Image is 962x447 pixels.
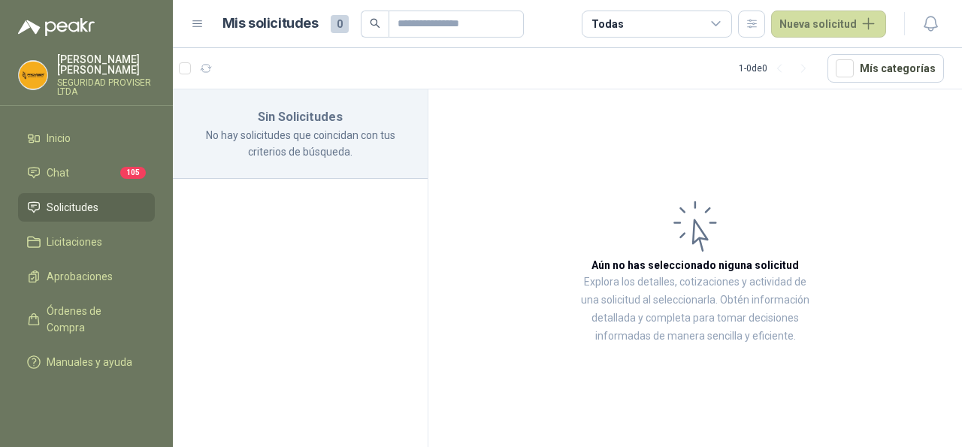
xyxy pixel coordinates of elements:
[18,18,95,36] img: Logo peakr
[19,61,47,89] img: Company Logo
[47,130,71,146] span: Inicio
[370,18,380,29] span: search
[191,107,410,127] h3: Sin Solicitudes
[191,127,410,160] p: No hay solicitudes que coincidan con tus criterios de búsqueda.
[771,11,886,38] button: Nueva solicitud
[47,303,141,336] span: Órdenes de Compra
[47,234,102,250] span: Licitaciones
[331,15,349,33] span: 0
[579,273,812,346] p: Explora los detalles, cotizaciones y actividad de una solicitud al seleccionarla. Obtén informaci...
[47,268,113,285] span: Aprobaciones
[47,165,69,181] span: Chat
[222,13,319,35] h1: Mis solicitudes
[591,16,623,32] div: Todas
[18,348,155,376] a: Manuales y ayuda
[47,199,98,216] span: Solicitudes
[18,124,155,153] a: Inicio
[18,159,155,187] a: Chat105
[591,257,799,273] h3: Aún no has seleccionado niguna solicitud
[18,297,155,342] a: Órdenes de Compra
[827,54,944,83] button: Mís categorías
[120,167,146,179] span: 105
[739,56,815,80] div: 1 - 0 de 0
[18,262,155,291] a: Aprobaciones
[18,228,155,256] a: Licitaciones
[57,54,155,75] p: [PERSON_NAME] [PERSON_NAME]
[57,78,155,96] p: SEGURIDAD PROVISER LTDA
[47,354,132,370] span: Manuales y ayuda
[18,193,155,222] a: Solicitudes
